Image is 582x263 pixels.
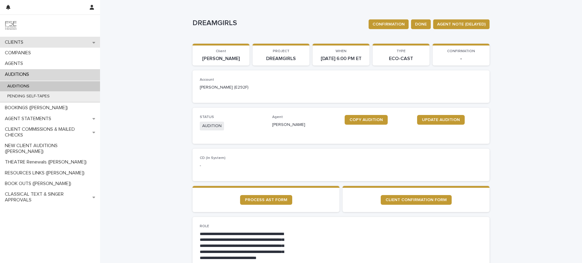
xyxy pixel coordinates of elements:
p: BOOKINGS ([PERSON_NAME]) [2,105,73,111]
span: AGENT NOTE (DELAYED) [437,21,486,27]
span: PROCESS AST FORM [245,198,287,202]
a: COPY AUDITION [345,115,388,125]
span: CD (In System) [200,156,226,160]
span: UPDATE AUDITION [422,118,460,122]
span: AUDITION [200,122,224,130]
p: PENDING SELF-TAPES [2,94,55,99]
a: PROCESS AST FORM [240,195,292,205]
span: CONFIRMATION [373,21,405,27]
p: DREAMGIRLS [192,19,364,28]
p: CLIENTS [2,39,28,45]
button: AGENT NOTE (DELAYED) [433,19,490,29]
span: STATUS [200,115,214,119]
p: AGENTS [2,61,28,66]
p: [PERSON_NAME] [196,56,246,62]
p: BOOK OUTS ([PERSON_NAME]) [2,181,76,187]
span: ROLE [200,224,209,228]
p: RESOURCES LINKS ([PERSON_NAME]) [2,170,89,176]
a: CLIENT CONFIRMATION FORM [381,195,452,205]
img: 9JgRvJ3ETPGCJDhvPVA5 [5,20,17,32]
span: DONE [415,21,427,27]
p: CLIENT COMMISSIONS & MAILED CHECKS [2,126,92,138]
p: CLASSICAL TEXT & SINGER APPROVALS [2,191,92,203]
p: [PERSON_NAME] (E292F) [200,84,289,91]
span: CONFIRMATION [447,49,475,53]
span: COPY AUDITION [350,118,383,122]
p: COMPANIES [2,50,36,56]
p: NEW CLIENT AUDITIONS ([PERSON_NAME]) [2,143,100,154]
span: TYPE [396,49,406,53]
p: - [200,163,289,169]
p: AUDITIONS [2,72,34,77]
span: Account [200,78,214,82]
p: THEATRE Renewals ([PERSON_NAME]) [2,159,92,165]
p: ECO-CAST [376,56,426,62]
span: Agent [272,115,283,119]
p: [DATE] 6:00 PM ET [316,56,366,62]
p: DREAMGIRLS [256,56,306,62]
span: PROJECT [273,49,289,53]
span: WHEN [336,49,346,53]
p: AGENT STATEMENTS [2,116,56,122]
span: Client [216,49,226,53]
p: AUDITIONS [2,84,34,89]
p: [PERSON_NAME] [272,122,337,128]
span: CLIENT CONFIRMATION FORM [386,198,447,202]
p: - [436,56,486,62]
button: CONFIRMATION [369,19,409,29]
a: UPDATE AUDITION [417,115,465,125]
button: DONE [411,19,431,29]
